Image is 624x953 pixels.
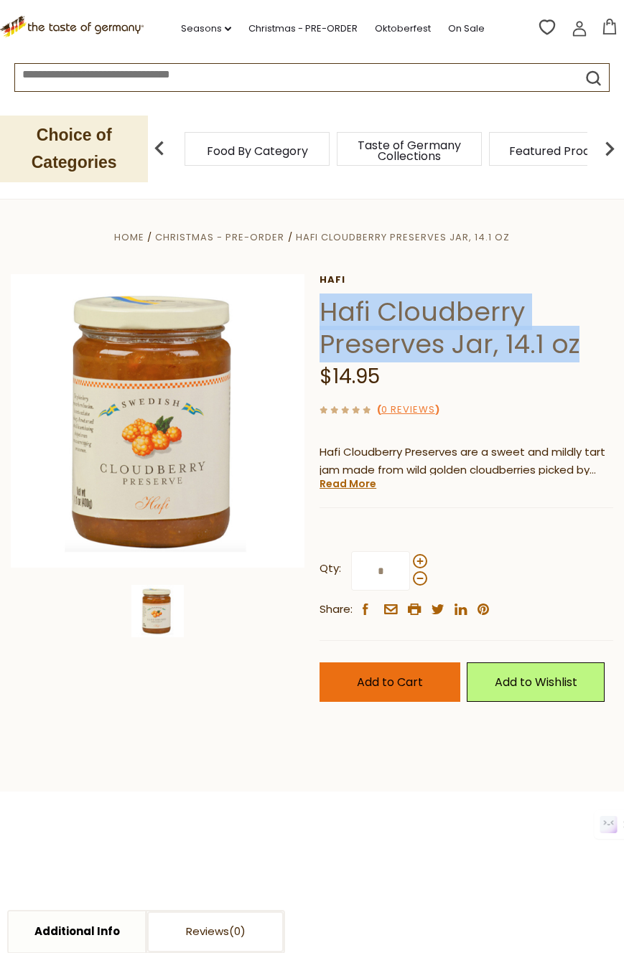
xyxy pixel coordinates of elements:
a: Taste of Germany Collections [352,140,467,161]
button: Add to Cart [320,662,460,702]
img: next arrow [595,134,624,163]
a: Christmas - PRE-ORDER [248,21,358,37]
a: Add to Wishlist [467,662,604,702]
span: ( ) [377,403,439,416]
a: Oktoberfest [375,21,431,37]
a: Home [114,230,144,244]
strong: Qty: [320,560,341,578]
a: Seasons [181,21,231,37]
span: $14.95 [320,362,380,390]
img: Hafi Cloudberry Preserves Jar, 14.1 oz [11,274,304,568]
img: previous arrow [145,134,174,163]
a: Hafi Cloudberry Preserves Jar, 14.1 oz [296,230,510,244]
a: Hafi [320,274,613,286]
a: On Sale [448,21,485,37]
span: Add to Cart [357,674,423,690]
a: Featured Products [509,146,615,156]
a: Reviews [147,911,284,952]
a: Additional Info [9,911,145,952]
a: Read More [320,476,376,491]
img: Hafi Cloudberry Preserves Jar, 14.1 oz [131,585,184,637]
h1: Hafi Cloudberry Preserves Jar, 14.1 oz [320,296,613,360]
a: Christmas - PRE-ORDER [155,230,284,244]
a: Food By Category [207,146,308,156]
span: Share: [320,601,353,619]
span: Hafi Cloudberry Preserves are a sweet and mildly tart jam made from wild golden cloudberries pick... [320,444,605,495]
a: 0 Reviews [381,403,435,418]
input: Qty: [351,551,410,591]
